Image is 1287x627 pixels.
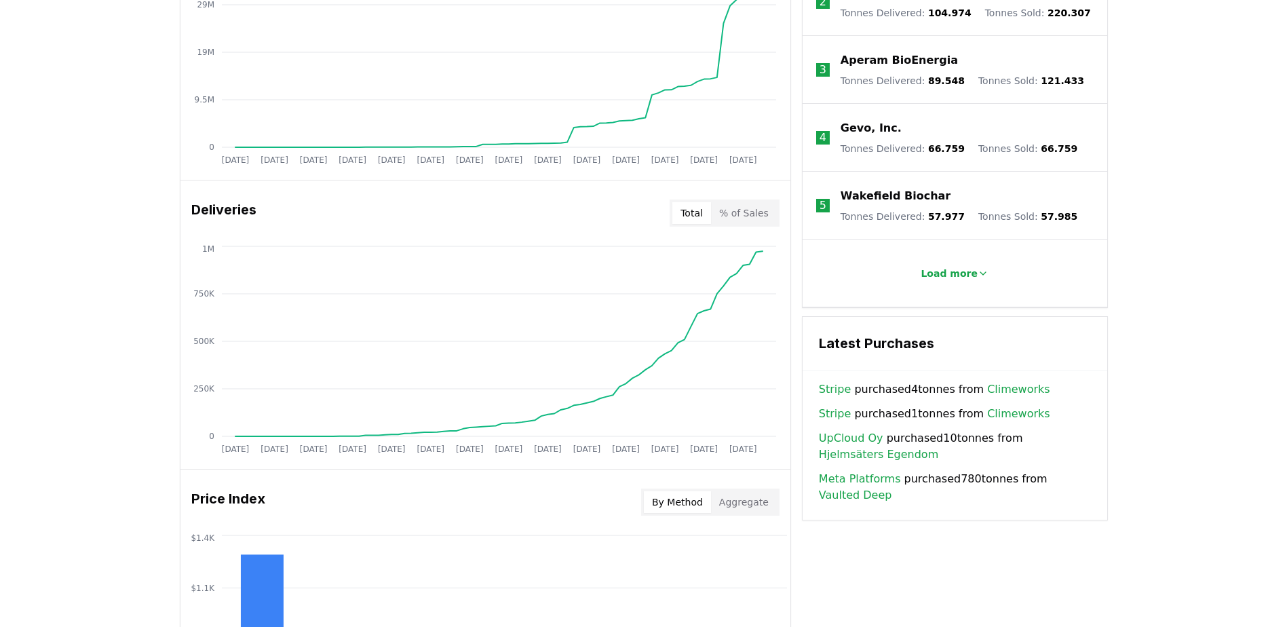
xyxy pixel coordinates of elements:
[819,406,851,422] a: Stripe
[339,444,366,454] tspan: [DATE]
[261,444,288,454] tspan: [DATE]
[339,155,366,165] tspan: [DATE]
[612,444,640,454] tspan: [DATE]
[820,62,826,78] p: 3
[193,384,215,394] tspan: 250K
[456,155,484,165] tspan: [DATE]
[221,444,249,454] tspan: [DATE]
[985,6,1091,20] p: Tonnes Sold :
[690,155,718,165] tspan: [DATE]
[191,584,215,593] tspan: $1.1K
[261,155,288,165] tspan: [DATE]
[819,446,938,463] a: Hjelmsäters Egendom
[193,337,215,346] tspan: 500K
[928,7,972,18] span: 104.974
[928,211,965,222] span: 57.977
[672,202,711,224] button: Total
[573,155,600,165] tspan: [DATE]
[820,197,826,214] p: 5
[820,130,826,146] p: 4
[299,444,327,454] tspan: [DATE]
[194,95,214,104] tspan: 9.5M
[928,143,965,154] span: 66.759
[456,444,484,454] tspan: [DATE]
[191,533,215,543] tspan: $1.4K
[573,444,600,454] tspan: [DATE]
[191,199,256,227] h3: Deliveries
[841,74,965,88] p: Tonnes Delivered :
[221,155,249,165] tspan: [DATE]
[299,155,327,165] tspan: [DATE]
[711,491,777,513] button: Aggregate
[534,155,562,165] tspan: [DATE]
[841,6,972,20] p: Tonnes Delivered :
[495,444,522,454] tspan: [DATE]
[819,333,1091,354] h3: Latest Purchases
[644,491,711,513] button: By Method
[377,155,405,165] tspan: [DATE]
[841,210,965,223] p: Tonnes Delivered :
[928,75,965,86] span: 89.548
[417,155,444,165] tspan: [DATE]
[202,244,214,254] tspan: 1M
[209,142,214,152] tspan: 0
[417,444,444,454] tspan: [DATE]
[1041,143,1077,154] span: 66.759
[819,381,851,398] a: Stripe
[197,47,214,57] tspan: 19M
[651,444,678,454] tspan: [DATE]
[209,432,214,441] tspan: 0
[819,381,1050,398] span: purchased 4 tonnes from
[729,155,756,165] tspan: [DATE]
[819,471,1091,503] span: purchased 780 tonnes from
[191,489,265,516] h3: Price Index
[193,289,215,299] tspan: 750K
[1041,211,1077,222] span: 57.985
[841,120,902,136] a: Gevo, Inc.
[910,260,999,287] button: Load more
[1041,75,1084,86] span: 121.433
[819,471,901,487] a: Meta Platforms
[978,74,1084,88] p: Tonnes Sold :
[819,430,883,446] a: UpCloud Oy
[612,155,640,165] tspan: [DATE]
[978,210,1077,223] p: Tonnes Sold :
[987,381,1050,398] a: Climeworks
[690,444,718,454] tspan: [DATE]
[495,155,522,165] tspan: [DATE]
[978,142,1077,155] p: Tonnes Sold :
[711,202,777,224] button: % of Sales
[534,444,562,454] tspan: [DATE]
[841,188,950,204] a: Wakefield Biochar
[729,444,756,454] tspan: [DATE]
[987,406,1050,422] a: Climeworks
[377,444,405,454] tspan: [DATE]
[1048,7,1091,18] span: 220.307
[651,155,678,165] tspan: [DATE]
[819,406,1050,422] span: purchased 1 tonnes from
[921,267,978,280] p: Load more
[841,142,965,155] p: Tonnes Delivered :
[819,487,892,503] a: Vaulted Deep
[819,430,1091,463] span: purchased 10 tonnes from
[841,52,958,69] a: Aperam BioEnergia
